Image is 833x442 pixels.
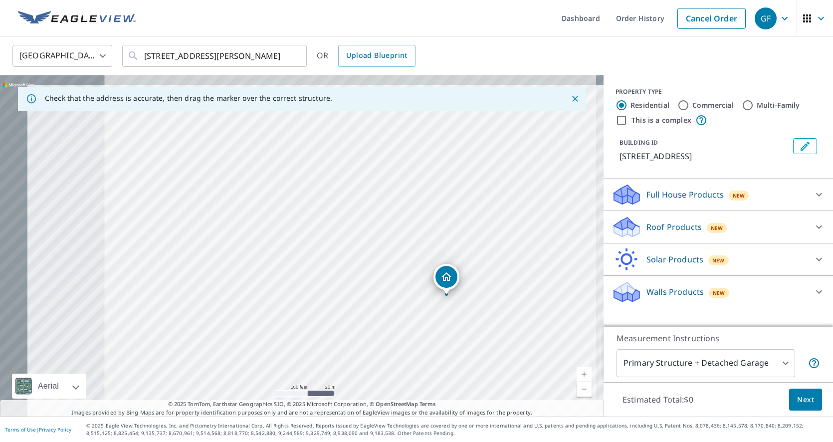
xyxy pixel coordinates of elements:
[338,45,415,67] a: Upload Blueprint
[39,426,71,433] a: Privacy Policy
[577,382,592,397] a: Current Level 18, Zoom Out
[620,138,658,147] p: BUILDING ID
[808,357,820,369] span: Your report will include the primary structure and a detached garage if one exists.
[677,8,746,29] a: Cancel Order
[577,367,592,382] a: Current Level 18, Zoom In
[86,422,828,437] p: © 2025 Eagle View Technologies, Inc. and Pictometry International Corp. All Rights Reserved. Repo...
[646,286,704,298] p: Walls Products
[631,115,691,125] label: This is a complex
[757,100,800,110] label: Multi-Family
[433,264,459,295] div: Dropped pin, building 1, Residential property, 5222 Waterstone Dr Boulder, CO 80301
[5,427,71,433] p: |
[617,332,820,344] p: Measurement Instructions
[569,92,582,105] button: Close
[376,400,417,408] a: OpenStreetMap
[616,87,821,96] div: PROPERTY TYPE
[612,215,825,239] div: Roof ProductsNew
[797,394,814,406] span: Next
[692,100,734,110] label: Commercial
[612,280,825,304] div: Walls ProductsNew
[733,192,745,200] span: New
[419,400,436,408] a: Terms
[712,256,725,264] span: New
[711,224,723,232] span: New
[755,7,777,29] div: GF
[45,94,332,103] p: Check that the address is accurate, then drag the marker over the correct structure.
[346,49,407,62] span: Upload Blueprint
[646,253,703,265] p: Solar Products
[615,389,701,411] p: Estimated Total: $0
[646,221,702,233] p: Roof Products
[168,400,436,409] span: © 2025 TomTom, Earthstar Geographics SIO, © 2025 Microsoft Corporation, ©
[35,374,62,399] div: Aerial
[789,389,822,411] button: Next
[713,289,725,297] span: New
[12,374,86,399] div: Aerial
[317,45,416,67] div: OR
[612,183,825,207] div: Full House ProductsNew
[620,150,789,162] p: [STREET_ADDRESS]
[630,100,669,110] label: Residential
[18,11,136,26] img: EV Logo
[612,247,825,271] div: Solar ProductsNew
[646,189,724,201] p: Full House Products
[144,42,286,70] input: Search by address or latitude-longitude
[5,426,36,433] a: Terms of Use
[12,42,112,70] div: [GEOGRAPHIC_DATA]
[617,349,795,377] div: Primary Structure + Detached Garage
[793,138,817,154] button: Edit building 1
